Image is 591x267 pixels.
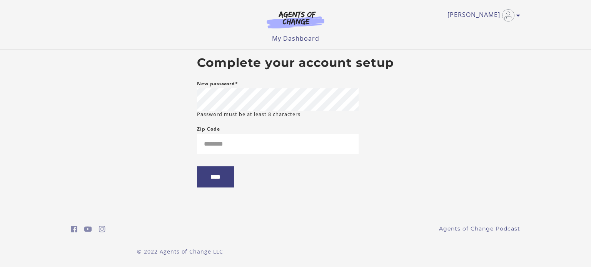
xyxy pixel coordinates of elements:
[71,224,77,235] a: https://www.facebook.com/groups/aswbtestprep (Open in a new window)
[197,79,238,88] label: New password*
[197,111,301,118] small: Password must be at least 8 characters
[439,225,520,233] a: Agents of Change Podcast
[71,247,289,255] p: © 2022 Agents of Change LLC
[99,226,105,233] i: https://www.instagram.com/agentsofchangeprep/ (Open in a new window)
[197,124,220,134] label: Zip Code
[259,11,332,28] img: Agents of Change Logo
[99,224,105,235] a: https://www.instagram.com/agentsofchangeprep/ (Open in a new window)
[71,226,77,233] i: https://www.facebook.com/groups/aswbtestprep (Open in a new window)
[84,226,92,233] i: https://www.youtube.com/c/AgentsofChangeTestPrepbyMeaganMitchell (Open in a new window)
[447,9,516,22] a: Toggle menu
[197,56,394,70] h2: Complete your account setup
[272,34,319,43] a: My Dashboard
[84,224,92,235] a: https://www.youtube.com/c/AgentsofChangeTestPrepbyMeaganMitchell (Open in a new window)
